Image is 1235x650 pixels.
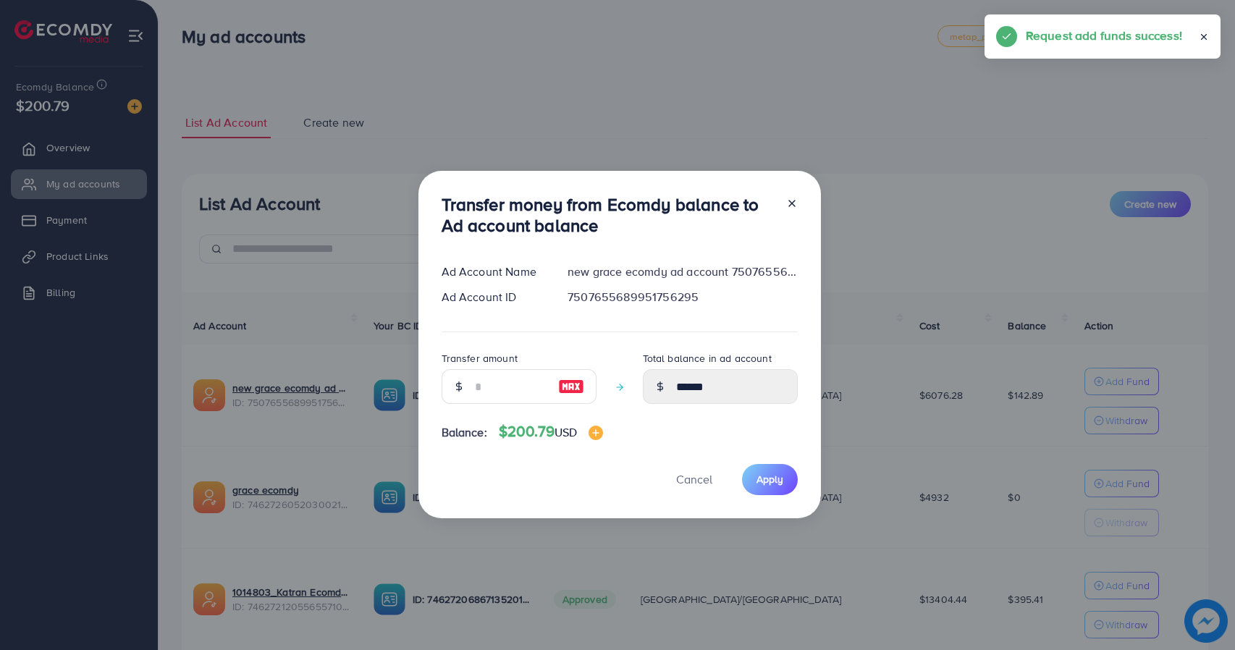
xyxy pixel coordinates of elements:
div: new grace ecomdy ad account 7507655689951756295 [556,263,809,280]
label: Transfer amount [442,351,518,366]
span: Balance: [442,424,487,441]
img: image [558,378,584,395]
span: Apply [756,472,783,486]
h4: $200.79 [499,423,604,441]
h5: Request add funds success! [1026,26,1182,45]
img: image [589,426,603,440]
button: Cancel [658,464,730,495]
span: Cancel [676,471,712,487]
label: Total balance in ad account [643,351,772,366]
h3: Transfer money from Ecomdy balance to Ad account balance [442,194,775,236]
button: Apply [742,464,798,495]
div: Ad Account Name [430,263,557,280]
span: USD [555,424,577,440]
div: Ad Account ID [430,289,557,305]
div: 7507655689951756295 [556,289,809,305]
